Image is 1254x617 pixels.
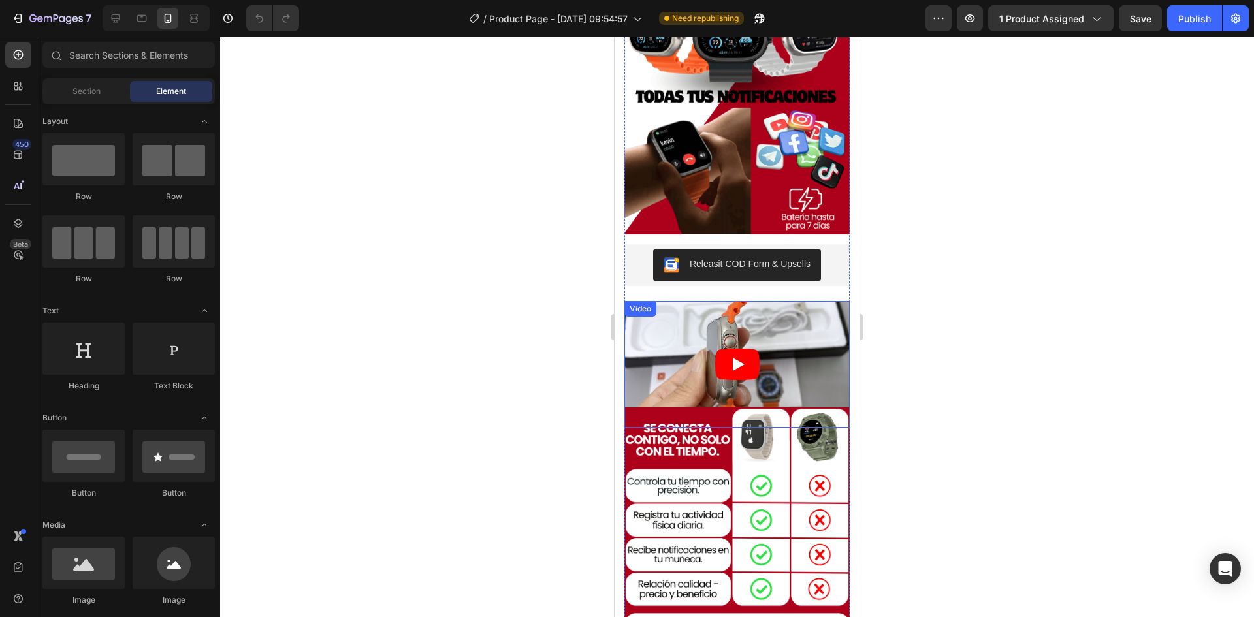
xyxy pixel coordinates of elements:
iframe: Design area [615,37,860,617]
span: Element [156,86,186,97]
span: Toggle open [194,514,215,535]
div: Row [133,273,215,285]
span: Media [42,519,65,531]
div: Row [42,273,125,285]
div: Image [133,594,215,606]
p: 7 [86,10,91,26]
div: Image [42,594,125,606]
div: Video [12,266,39,278]
span: Toggle open [194,300,215,321]
div: Releasit COD Form & Upsells [75,221,196,234]
button: Publish [1167,5,1222,31]
span: Toggle open [194,111,215,132]
span: Text [42,305,59,317]
div: Publish [1178,12,1211,25]
div: Row [42,191,125,202]
img: CKKYs5695_ICEAE=.webp [49,221,65,236]
button: 1 product assigned [988,5,1114,31]
div: Row [133,191,215,202]
span: Product Page - [DATE] 09:54:57 [489,12,628,25]
button: Save [1119,5,1162,31]
span: / [483,12,487,25]
button: 7 [5,5,97,31]
button: Releasit COD Form & Upsells [39,213,206,244]
span: Save [1130,13,1151,24]
span: Layout [42,116,68,127]
span: Need republishing [672,12,739,24]
div: Beta [10,239,31,249]
div: Text Block [133,380,215,392]
div: Button [133,487,215,499]
input: Search Sections & Elements [42,42,215,68]
div: Heading [42,380,125,392]
span: Section [72,86,101,97]
span: Button [42,412,67,424]
span: Toggle open [194,407,215,428]
div: Open Intercom Messenger [1210,553,1241,584]
div: Undo/Redo [246,5,299,31]
div: 450 [12,139,31,150]
span: 1 product assigned [999,12,1084,25]
div: Button [42,487,125,499]
button: Play [101,312,145,343]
